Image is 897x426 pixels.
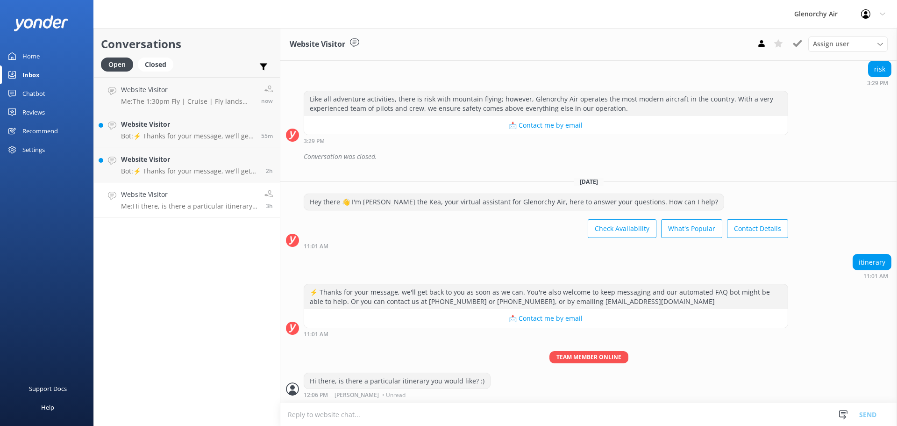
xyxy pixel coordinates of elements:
[727,219,788,238] button: Contact Details
[863,274,888,279] strong: 11:01 AM
[869,61,891,77] div: risk
[304,116,788,135] button: 📩 Contact me by email
[121,97,254,106] p: Me: The 1:30pm Fly | Cruise | Fly lands back around 6pm
[867,80,888,86] strong: 3:29 PM
[22,65,40,84] div: Inbox
[588,219,656,238] button: Check Availability
[29,379,67,398] div: Support Docs
[304,137,788,144] div: 03:29pm 08-Jul-2025 (UTC +12:00) Pacific/Auckland
[574,178,604,186] span: [DATE]
[138,59,178,69] a: Closed
[94,77,280,112] a: Website VisitorMe:The 1:30pm Fly | Cruise | Fly lands back around 6pmnow
[304,91,788,116] div: Like all adventure activities, there is risk with mountain flying; however, Glenorchy Air operate...
[94,182,280,217] a: Website VisitorMe:Hi there, is there a particular itinerary you would like? :)3h
[261,132,273,140] span: 02:20pm 10-Aug-2025 (UTC +12:00) Pacific/Auckland
[661,219,722,238] button: What's Popular
[94,147,280,182] a: Website VisitorBot:⚡ Thanks for your message, we'll get back to you as soon as we can. You're als...
[266,202,273,210] span: 12:06pm 10-Aug-2025 (UTC +12:00) Pacific/Auckland
[304,332,328,337] strong: 11:01 AM
[286,149,891,165] div: 2025-07-08T03:57:49.254
[304,392,328,398] strong: 12:06 PM
[304,138,325,144] strong: 3:29 PM
[121,132,254,140] p: Bot: ⚡ Thanks for your message, we'll get back to you as soon as we can. You're also welcome to k...
[121,202,257,210] p: Me: Hi there, is there a particular itinerary you would like? :)
[853,254,891,270] div: itinerary
[121,85,254,95] h4: Website Visitor
[304,243,788,249] div: 11:01am 10-Aug-2025 (UTC +12:00) Pacific/Auckland
[808,36,888,51] div: Assign User
[290,38,345,51] h3: Website Visitor
[22,140,45,159] div: Settings
[853,273,891,279] div: 11:01am 10-Aug-2025 (UTC +12:00) Pacific/Auckland
[304,309,788,328] button: 📩 Contact me by email
[101,35,273,53] h2: Conversations
[22,84,45,103] div: Chatbot
[101,59,138,69] a: Open
[304,194,724,210] div: Hey there 👋 I'm [PERSON_NAME] the Kea, your virtual assistant for Glenorchy Air, here to answer y...
[121,189,257,200] h4: Website Visitor
[382,392,406,398] span: • Unread
[22,122,58,140] div: Recommend
[304,373,490,389] div: Hi there, is there a particular itinerary you would like? :)
[304,331,788,337] div: 11:01am 10-Aug-2025 (UTC +12:00) Pacific/Auckland
[121,167,259,175] p: Bot: ⚡ Thanks for your message, we'll get back to you as soon as we can. You're also welcome to k...
[813,39,849,49] span: Assign user
[101,58,133,72] div: Open
[138,58,173,72] div: Closed
[304,244,328,249] strong: 11:01 AM
[121,154,259,165] h4: Website Visitor
[867,79,891,86] div: 03:29pm 08-Jul-2025 (UTC +12:00) Pacific/Auckland
[41,398,54,417] div: Help
[304,284,788,309] div: ⚡ Thanks for your message, we'll get back to you as soon as we can. You're also welcome to keep m...
[94,112,280,147] a: Website VisitorBot:⚡ Thanks for your message, we'll get back to you as soon as we can. You're als...
[22,47,40,65] div: Home
[549,351,628,363] span: Team member online
[335,392,379,398] span: [PERSON_NAME]
[304,149,891,165] div: Conversation was closed.
[22,103,45,122] div: Reviews
[121,119,254,130] h4: Website Visitor
[304,391,491,398] div: 12:06pm 10-Aug-2025 (UTC +12:00) Pacific/Auckland
[14,15,68,31] img: yonder-white-logo.png
[266,167,273,175] span: 12:48pm 10-Aug-2025 (UTC +12:00) Pacific/Auckland
[261,97,273,105] span: 03:15pm 10-Aug-2025 (UTC +12:00) Pacific/Auckland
